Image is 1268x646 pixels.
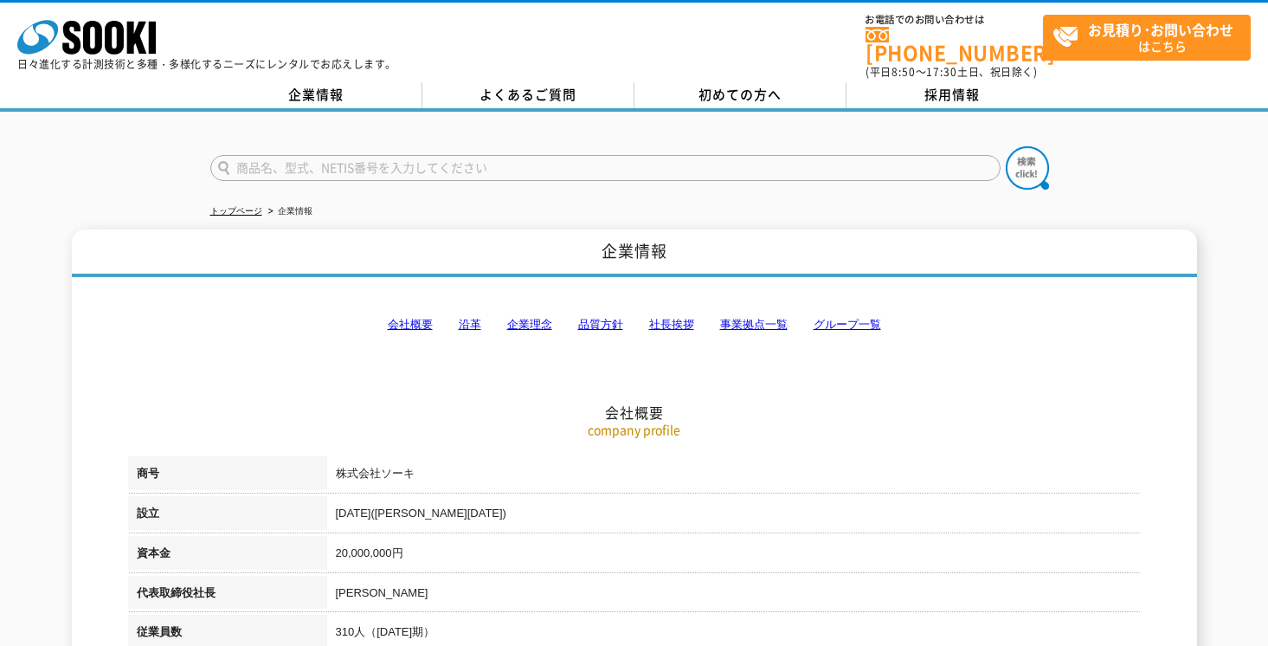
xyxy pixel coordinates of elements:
a: グループ一覧 [814,318,881,331]
td: [PERSON_NAME] [327,576,1141,616]
li: 企業情報 [265,203,312,221]
h1: 企業情報 [72,229,1197,277]
a: 企業情報 [210,82,422,108]
span: はこちら [1052,16,1250,59]
td: 20,000,000円 [327,536,1141,576]
span: 17:30 [926,64,957,80]
h2: 会社概要 [128,230,1141,422]
a: よくあるご質問 [422,82,634,108]
input: 商品名、型式、NETIS番号を入力してください [210,155,1001,181]
a: 企業理念 [507,318,552,331]
a: 沿革 [459,318,481,331]
p: 日々進化する計測技術と多種・多様化するニーズにレンタルでお応えします。 [17,59,396,69]
span: (平日 ～ 土日、祝日除く) [866,64,1037,80]
th: 代表取締役社長 [128,576,327,616]
a: 品質方針 [578,318,623,331]
th: 設立 [128,496,327,536]
a: 初めての方へ [634,82,846,108]
a: 社長挨拶 [649,318,694,331]
p: company profile [128,421,1141,439]
th: 資本金 [128,536,327,576]
span: お電話でのお問い合わせは [866,15,1043,25]
td: 株式会社ソーキ [327,456,1141,496]
span: 初めての方へ [698,85,782,104]
span: 8:50 [891,64,916,80]
img: btn_search.png [1006,146,1049,190]
a: お見積り･お問い合わせはこちら [1043,15,1251,61]
td: [DATE]([PERSON_NAME][DATE]) [327,496,1141,536]
a: 会社概要 [388,318,433,331]
a: 事業拠点一覧 [720,318,788,331]
a: [PHONE_NUMBER] [866,27,1043,62]
strong: お見積り･お問い合わせ [1088,19,1233,40]
a: 採用情報 [846,82,1059,108]
th: 商号 [128,456,327,496]
a: トップページ [210,206,262,216]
